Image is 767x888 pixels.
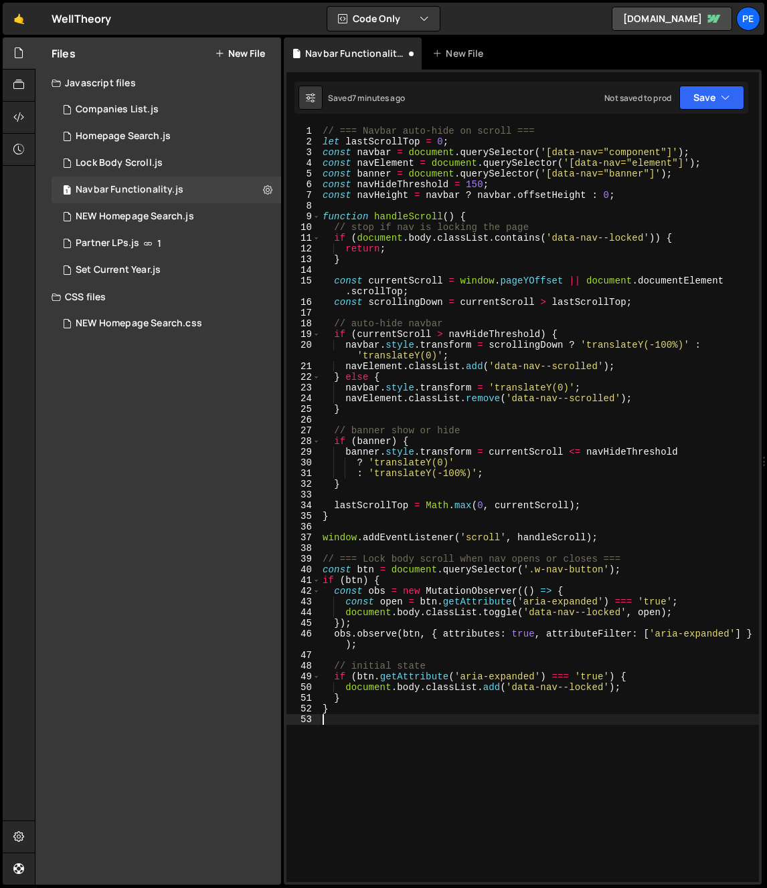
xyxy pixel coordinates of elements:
[286,158,321,169] div: 4
[286,415,321,425] div: 26
[76,184,183,196] div: Navbar Functionality.js
[286,522,321,532] div: 36
[52,177,281,203] div: 15879/45902.js
[612,7,732,31] a: [DOMAIN_NAME]
[286,169,321,179] div: 5
[76,130,171,142] div: Homepage Search.js
[286,468,321,479] div: 31
[286,714,321,725] div: 53
[52,11,112,27] div: WellTheory
[286,243,321,254] div: 12
[157,238,161,249] span: 1
[286,682,321,693] div: 50
[286,457,321,468] div: 30
[286,425,321,436] div: 27
[76,211,194,223] div: NEW Homepage Search.js
[286,308,321,318] div: 17
[286,147,321,158] div: 3
[52,46,76,61] h2: Files
[286,265,321,275] div: 14
[52,203,281,230] div: 15879/44968.js
[604,92,671,104] div: Not saved to prod
[286,554,321,564] div: 39
[52,150,281,177] div: 15879/42362.js
[286,297,321,308] div: 16
[679,86,744,110] button: Save
[52,230,281,257] div: 15879/44963.js
[286,254,321,265] div: 13
[286,179,321,190] div: 6
[286,275,321,297] div: 15
[286,393,321,404] div: 24
[63,186,71,197] span: 1
[286,618,321,629] div: 45
[286,575,321,586] div: 41
[286,372,321,382] div: 22
[286,126,321,136] div: 1
[305,47,406,60] div: Navbar Functionality.js
[286,671,321,682] div: 49
[286,661,321,671] div: 48
[286,586,321,596] div: 42
[286,404,321,415] div: 25
[286,511,321,522] div: 35
[286,318,321,329] div: 18
[327,7,440,31] button: Code Only
[286,136,321,147] div: 2
[736,7,760,31] a: Pe
[286,340,321,361] div: 20
[286,532,321,543] div: 37
[286,447,321,457] div: 29
[286,596,321,607] div: 43
[76,237,139,249] div: Partner LPs.js
[286,703,321,714] div: 52
[286,489,321,500] div: 33
[76,264,161,276] div: Set Current Year.js
[286,361,321,372] div: 21
[76,104,159,116] div: Companies List.js
[76,157,163,169] div: Lock Body Scroll.js
[286,543,321,554] div: 38
[52,96,281,123] div: 15879/44993.js
[286,211,321,222] div: 9
[52,257,281,284] div: 15879/44768.js
[286,607,321,618] div: 44
[432,47,489,60] div: New File
[286,222,321,233] div: 10
[286,479,321,489] div: 32
[286,382,321,393] div: 23
[35,70,281,96] div: Javascript files
[352,92,405,104] div: 7 minutes ago
[286,693,321,703] div: 51
[52,310,281,337] div: 15879/44969.css
[3,3,35,35] a: 🤙
[286,201,321,211] div: 8
[286,190,321,201] div: 7
[328,92,405,104] div: Saved
[286,329,321,340] div: 19
[35,284,281,310] div: CSS files
[286,650,321,661] div: 47
[286,629,321,650] div: 46
[215,48,265,59] button: New File
[52,123,281,150] div: 15879/44964.js
[286,500,321,511] div: 34
[286,233,321,243] div: 11
[286,564,321,575] div: 40
[76,318,202,330] div: NEW Homepage Search.css
[286,436,321,447] div: 28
